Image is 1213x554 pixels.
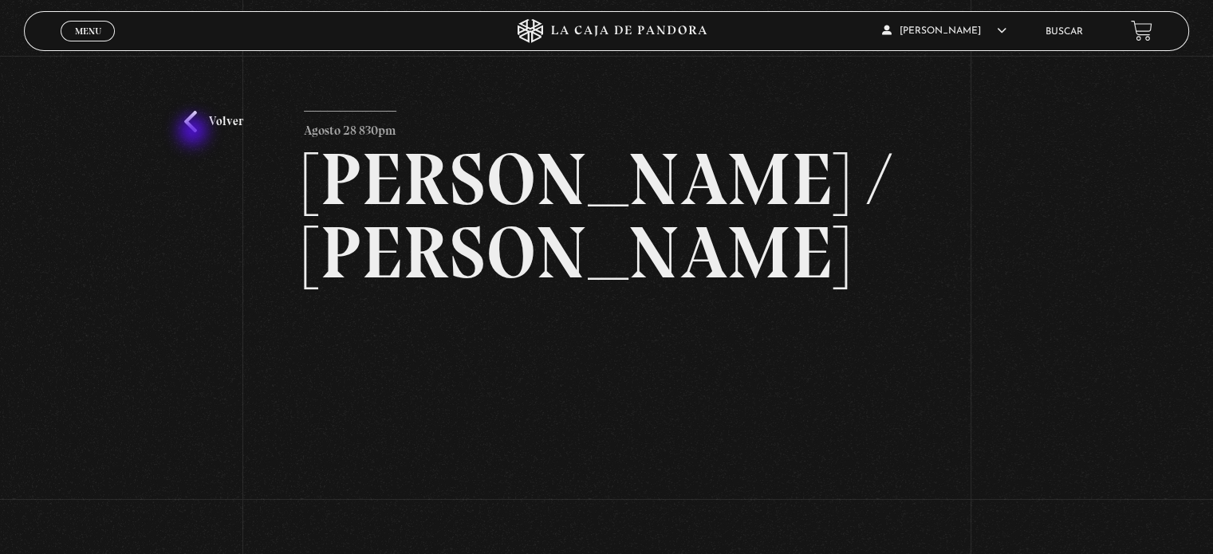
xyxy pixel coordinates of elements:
[69,40,107,51] span: Cerrar
[304,143,909,289] h2: [PERSON_NAME] / [PERSON_NAME]
[304,111,396,143] p: Agosto 28 830pm
[184,111,243,132] a: Volver
[1046,27,1083,37] a: Buscar
[1131,20,1152,41] a: View your shopping cart
[75,26,101,36] span: Menu
[882,26,1006,36] span: [PERSON_NAME]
